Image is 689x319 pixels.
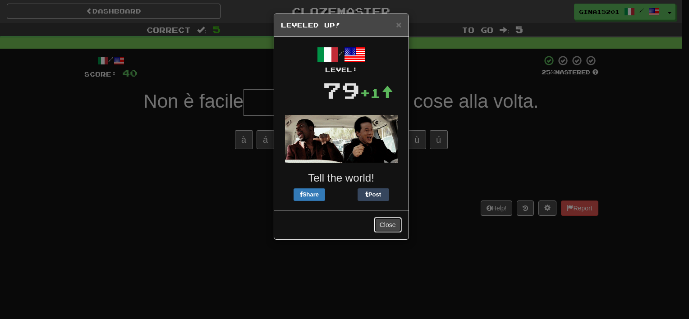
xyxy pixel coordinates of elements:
button: Close [396,20,401,29]
h3: Tell the world! [281,172,402,184]
button: Post [358,188,389,201]
button: Close [374,217,402,232]
h5: Leveled Up! [281,21,402,30]
span: × [396,19,401,30]
div: 79 [323,74,360,106]
iframe: X Post Button [325,188,358,201]
img: jackie-chan-chris-tucker-8e28c945e4edb08076433a56fe7d8633100bcb81acdffdd6d8700cc364528c3e.gif [285,115,398,163]
div: +1 [360,84,393,102]
button: Share [294,188,325,201]
div: Level: [281,65,402,74]
div: / [281,44,402,74]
